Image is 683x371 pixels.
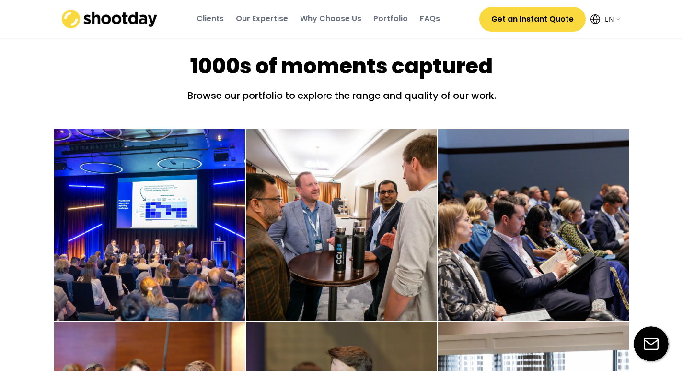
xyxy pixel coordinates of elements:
[590,14,600,24] img: Icon%20feather-globe%20%281%29.svg
[150,88,533,110] div: Browse our portfolio to explore the range and quality of our work.
[300,13,361,24] div: Why Choose Us
[190,51,493,81] div: 1000s of moments captured
[479,7,586,32] button: Get an Instant Quote
[634,326,669,361] img: email-icon%20%281%29.svg
[236,13,288,24] div: Our Expertise
[62,10,158,28] img: shootday_logo.png
[54,129,245,321] img: Event-image-1%20%E2%80%93%204.webp
[246,129,437,321] img: Event-image-1%20%E2%80%93%2019.webp
[197,13,224,24] div: Clients
[438,129,629,321] img: Event-image-1%20%E2%80%93%201.webp
[373,13,408,24] div: Portfolio
[420,13,440,24] div: FAQs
